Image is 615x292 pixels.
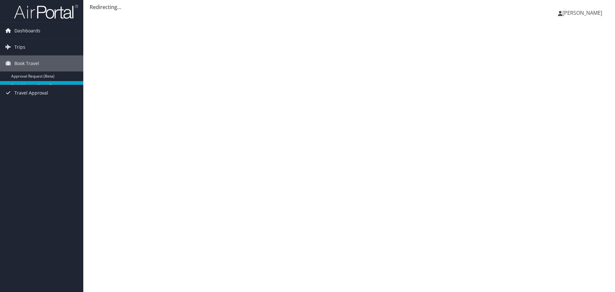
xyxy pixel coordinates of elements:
[14,55,39,71] span: Book Travel
[14,23,40,39] span: Dashboards
[14,85,48,101] span: Travel Approval
[558,3,609,22] a: [PERSON_NAME]
[562,9,602,16] span: [PERSON_NAME]
[14,39,25,55] span: Trips
[90,3,609,11] div: Redirecting...
[14,4,78,19] img: airportal-logo.png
